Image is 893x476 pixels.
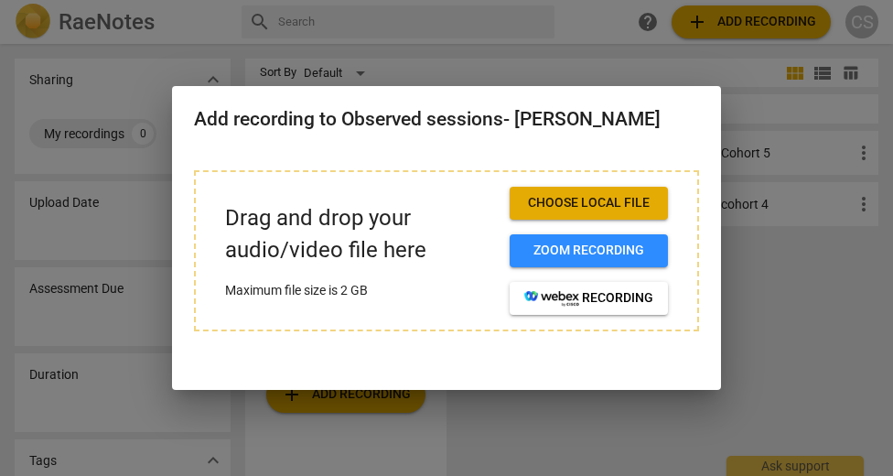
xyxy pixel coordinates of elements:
span: Choose local file [524,194,653,212]
button: Choose local file [510,187,668,220]
button: recording [510,282,668,315]
button: Zoom recording [510,234,668,267]
h2: Add recording to Observed sessions- [PERSON_NAME] [194,108,699,131]
span: recording [524,289,653,308]
p: Drag and drop your audio/video file here [225,202,495,266]
p: Maximum file size is 2 GB [225,281,495,300]
span: Zoom recording [524,242,653,260]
